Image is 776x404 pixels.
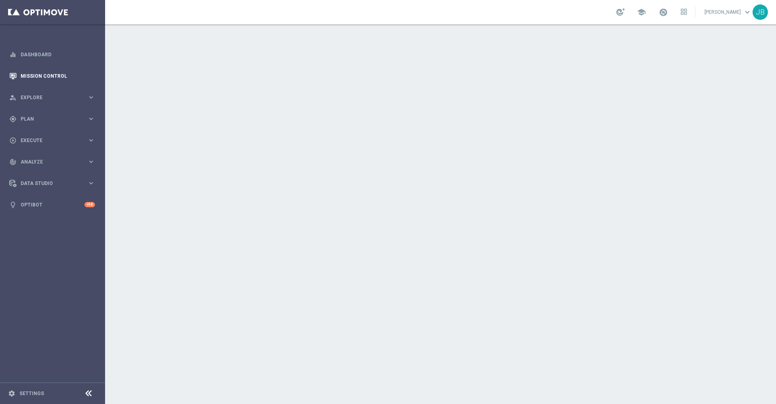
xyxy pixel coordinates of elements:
[9,115,87,123] div: Plan
[9,116,95,122] button: gps_fixed Plan keyboard_arrow_right
[9,159,95,165] button: track_changes Analyze keyboard_arrow_right
[9,51,17,58] i: equalizer
[9,158,17,166] i: track_changes
[9,180,87,187] div: Data Studio
[9,194,95,215] div: Optibot
[637,8,646,17] span: school
[704,6,753,18] a: [PERSON_NAME]keyboard_arrow_down
[87,115,95,123] i: keyboard_arrow_right
[8,390,15,397] i: settings
[21,138,87,143] span: Execute
[84,202,95,207] div: +10
[9,94,87,101] div: Explore
[21,181,87,186] span: Data Studio
[753,4,768,20] div: JB
[21,194,84,215] a: Optibot
[9,51,95,58] button: equalizer Dashboard
[9,94,95,101] button: person_search Explore keyboard_arrow_right
[87,179,95,187] i: keyboard_arrow_right
[9,137,95,144] button: play_circle_outline Execute keyboard_arrow_right
[9,202,95,208] button: lightbulb Optibot +10
[21,117,87,121] span: Plan
[21,159,87,164] span: Analyze
[9,44,95,65] div: Dashboard
[9,158,87,166] div: Analyze
[87,94,95,101] i: keyboard_arrow_right
[21,95,87,100] span: Explore
[87,136,95,144] i: keyboard_arrow_right
[19,391,44,396] a: Settings
[87,158,95,166] i: keyboard_arrow_right
[9,73,95,79] button: Mission Control
[21,65,95,87] a: Mission Control
[9,180,95,187] button: Data Studio keyboard_arrow_right
[9,94,17,101] i: person_search
[9,115,17,123] i: gps_fixed
[743,8,752,17] span: keyboard_arrow_down
[9,201,17,208] i: lightbulb
[9,137,87,144] div: Execute
[9,65,95,87] div: Mission Control
[9,137,17,144] i: play_circle_outline
[21,44,95,65] a: Dashboard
